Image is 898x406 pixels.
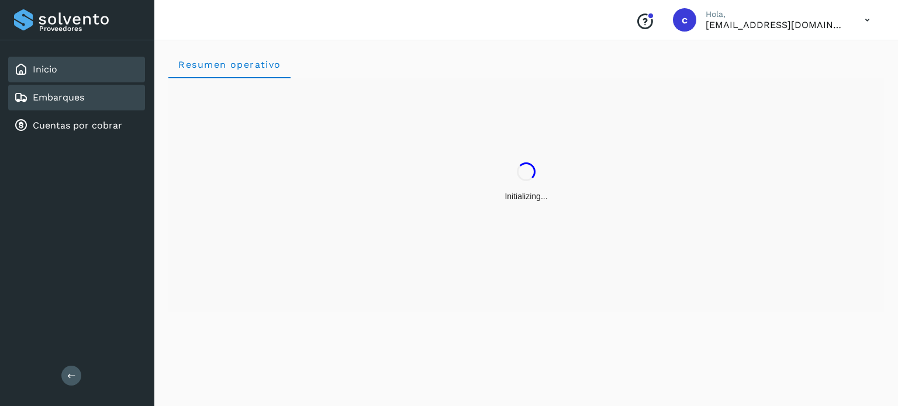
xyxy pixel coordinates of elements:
[706,19,846,30] p: cuentasespeciales8_met@castores.com.mx
[706,9,846,19] p: Hola,
[8,113,145,138] div: Cuentas por cobrar
[8,85,145,110] div: Embarques
[33,120,122,131] a: Cuentas por cobrar
[8,57,145,82] div: Inicio
[33,64,57,75] a: Inicio
[178,59,281,70] span: Resumen operativo
[39,25,140,33] p: Proveedores
[33,92,84,103] a: Embarques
